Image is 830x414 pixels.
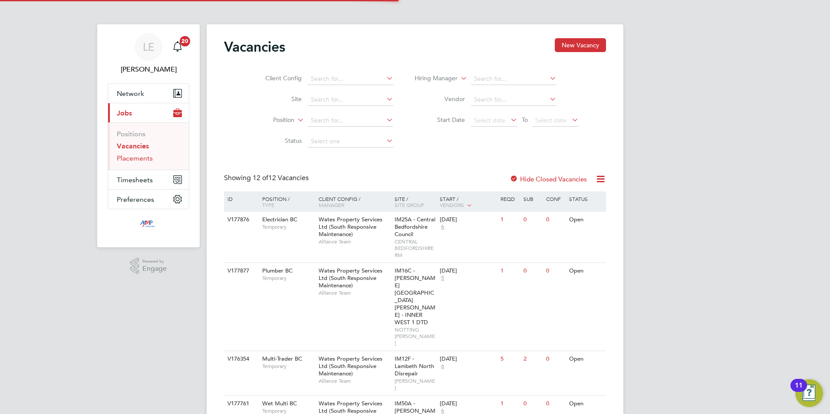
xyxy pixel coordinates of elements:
button: Timesheets [108,170,189,189]
div: 1 [498,212,521,228]
a: Vacancies [117,142,149,150]
div: 11 [795,385,803,397]
div: 2 [521,351,544,367]
span: Electrician BC [262,216,297,223]
a: 20 [169,33,186,61]
div: ID [225,191,256,206]
span: Engage [142,265,167,273]
span: 6 [440,363,445,370]
span: LE [143,41,155,53]
span: Vendors [440,201,464,208]
button: Network [108,84,189,103]
span: Wates Property Services Ltd (South Responsive Maintenance) [319,355,382,377]
input: Search for... [471,94,557,106]
button: New Vacancy [555,38,606,52]
span: CENTRAL BEDFORDSHIRE RM [395,238,436,259]
span: Powered by [142,258,167,265]
label: Start Date [415,116,465,124]
div: [DATE] [440,355,496,363]
div: Conf [544,191,567,206]
div: V176354 [225,351,256,367]
h2: Vacancies [224,38,285,56]
span: Timesheets [117,176,153,184]
span: Temporary [262,275,314,282]
div: Open [567,351,605,367]
span: Select date [474,116,505,124]
div: Jobs [108,122,189,170]
button: Preferences [108,190,189,209]
label: Position [244,116,294,125]
div: Showing [224,174,310,183]
div: 0 [521,396,544,412]
span: Preferences [117,195,154,204]
span: IM12F - Lambeth North Disrepair [395,355,434,377]
span: To [519,114,530,125]
div: Open [567,212,605,228]
div: 1 [498,263,521,279]
label: Vendor [415,95,465,103]
button: Open Resource Center, 11 new notifications [795,379,823,407]
div: V177877 [225,263,256,279]
span: 20 [180,36,190,46]
div: [DATE] [440,216,496,223]
button: Jobs [108,103,189,122]
div: 0 [544,212,567,228]
div: 0 [544,351,567,367]
label: Hide Closed Vacancies [510,175,587,183]
div: 1 [498,396,521,412]
span: IM16C - [PERSON_NAME][GEOGRAPHIC_DATA][PERSON_NAME] - INNER WEST 1 DTD [395,267,435,325]
div: Position / [256,191,316,212]
span: NOTTING [PERSON_NAME] [395,326,436,347]
div: [DATE] [440,267,496,275]
input: Search for... [471,73,557,85]
span: Temporary [262,223,314,230]
div: 0 [544,396,567,412]
div: V177876 [225,212,256,228]
span: 5 [440,275,445,282]
div: 5 [498,351,521,367]
span: 12 Vacancies [253,174,309,182]
span: Libby Evans [108,64,189,75]
input: Select one [308,135,393,148]
nav: Main navigation [97,24,200,247]
a: LE[PERSON_NAME] [108,33,189,75]
span: Network [117,89,144,98]
a: Go to home page [108,218,189,232]
a: Placements [117,154,153,162]
div: 0 [521,263,544,279]
span: Temporary [262,363,314,370]
span: 6 [440,223,445,231]
div: Open [567,263,605,279]
span: Plumber BC [262,267,293,274]
span: 12 of [253,174,268,182]
span: Manager [319,201,344,208]
span: Wates Property Services Ltd (South Responsive Maintenance) [319,216,382,238]
a: Powered byEngage [130,258,167,274]
div: [DATE] [440,400,496,407]
span: Wet Multi BC [262,400,297,407]
span: Type [262,201,274,208]
span: Wates Property Services Ltd (South Responsive Maintenance) [319,267,382,289]
span: Alliance Team [319,378,390,384]
div: V177761 [225,396,256,412]
div: Open [567,396,605,412]
div: 0 [521,212,544,228]
span: Multi-Trader BC [262,355,302,362]
input: Search for... [308,73,393,85]
span: Site Group [395,201,424,208]
label: Client Config [252,74,302,82]
div: Site / [392,191,438,212]
span: [PERSON_NAME] [395,378,436,391]
img: mmpconsultancy-logo-retina.png [136,218,161,232]
div: Start / [438,191,498,213]
span: IM25A - Central Bedfordshire Council [395,216,435,238]
input: Search for... [308,94,393,106]
label: Hiring Manager [408,74,458,83]
a: Positions [117,130,145,138]
div: 0 [544,263,567,279]
span: Alliance Team [319,238,390,245]
span: Alliance Team [319,289,390,296]
label: Status [252,137,302,145]
label: Site [252,95,302,103]
div: Reqd [498,191,521,206]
